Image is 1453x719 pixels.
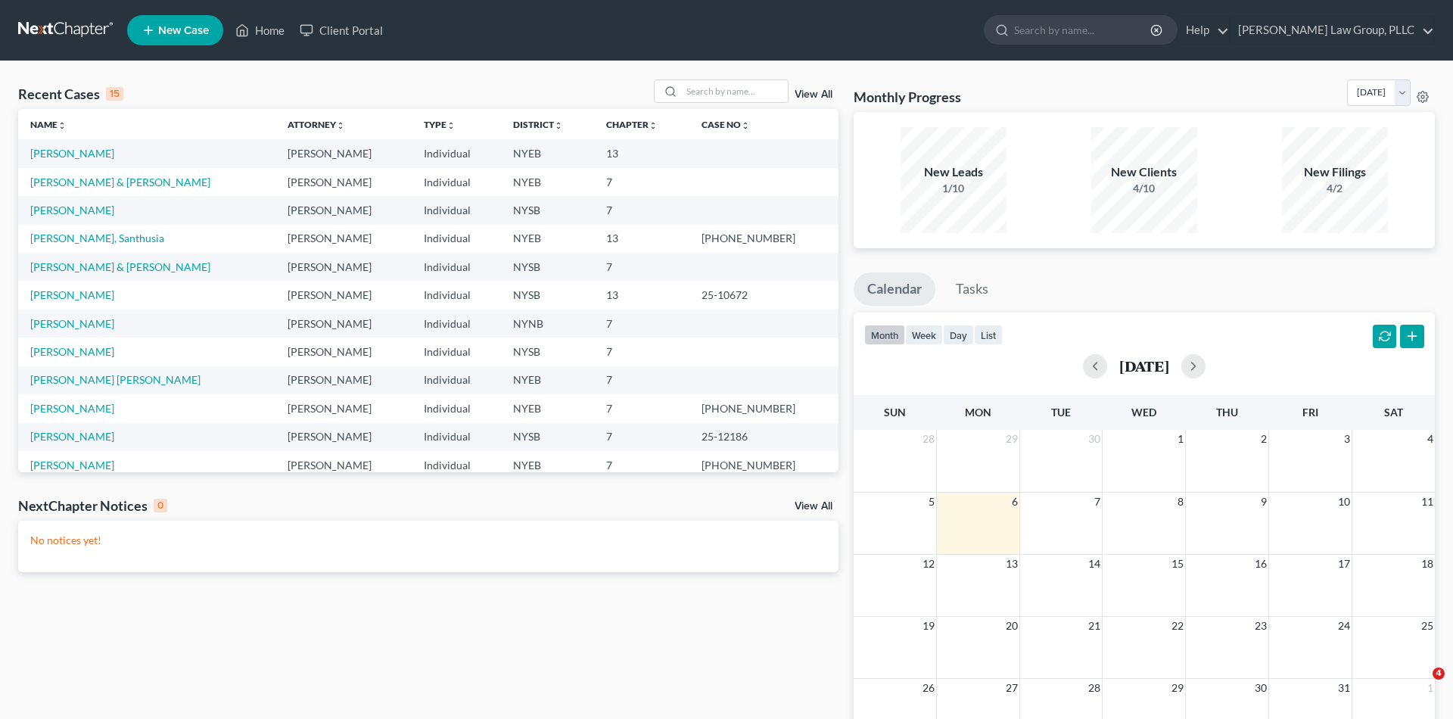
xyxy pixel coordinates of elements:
[1093,493,1102,511] span: 7
[1259,430,1268,448] span: 2
[412,253,501,281] td: Individual
[412,310,501,338] td: Individual
[1087,617,1102,635] span: 21
[501,225,594,253] td: NYEB
[275,281,412,309] td: [PERSON_NAME]
[649,121,658,130] i: unfold_more
[594,281,689,309] td: 13
[412,139,501,167] td: Individual
[275,338,412,366] td: [PERSON_NAME]
[1231,17,1434,44] a: [PERSON_NAME] Law Group, PLLC
[795,89,832,100] a: View All
[1087,679,1102,697] span: 28
[594,451,689,479] td: 7
[921,679,936,697] span: 26
[275,366,412,394] td: [PERSON_NAME]
[1402,668,1438,704] iframe: Intercom live chat
[106,87,123,101] div: 15
[501,451,594,479] td: NYEB
[1282,181,1388,196] div: 4/2
[554,121,563,130] i: unfold_more
[412,168,501,196] td: Individual
[1253,617,1268,635] span: 23
[1131,406,1156,419] span: Wed
[1176,430,1185,448] span: 1
[275,196,412,224] td: [PERSON_NAME]
[501,423,594,451] td: NYSB
[1170,679,1185,697] span: 29
[412,196,501,224] td: Individual
[1091,181,1197,196] div: 4/10
[30,260,210,273] a: [PERSON_NAME] & [PERSON_NAME]
[594,394,689,422] td: 7
[412,281,501,309] td: Individual
[30,533,826,548] p: No notices yet!
[594,139,689,167] td: 13
[501,196,594,224] td: NYSB
[501,394,594,422] td: NYEB
[1004,617,1019,635] span: 20
[158,25,209,36] span: New Case
[921,617,936,635] span: 19
[30,147,114,160] a: [PERSON_NAME]
[1420,617,1435,635] span: 25
[594,338,689,366] td: 7
[30,176,210,188] a: [PERSON_NAME] & [PERSON_NAME]
[1253,555,1268,573] span: 16
[275,451,412,479] td: [PERSON_NAME]
[1087,430,1102,448] span: 30
[854,88,961,106] h3: Monthly Progress
[30,373,201,386] a: [PERSON_NAME] [PERSON_NAME]
[1176,493,1185,511] span: 8
[942,272,1002,306] a: Tasks
[974,325,1003,345] button: list
[412,423,501,451] td: Individual
[1343,430,1352,448] span: 3
[501,281,594,309] td: NYSB
[594,366,689,394] td: 7
[30,430,114,443] a: [PERSON_NAME]
[154,499,167,512] div: 0
[30,119,67,130] a: Nameunfold_more
[606,119,658,130] a: Chapterunfold_more
[1119,358,1169,374] h2: [DATE]
[1004,430,1019,448] span: 29
[905,325,943,345] button: week
[702,119,750,130] a: Case Nounfold_more
[275,168,412,196] td: [PERSON_NAME]
[689,451,838,479] td: [PHONE_NUMBER]
[1010,493,1019,511] span: 6
[927,493,936,511] span: 5
[921,555,936,573] span: 12
[30,317,114,330] a: [PERSON_NAME]
[1051,406,1071,419] span: Tue
[1091,163,1197,181] div: New Clients
[412,451,501,479] td: Individual
[594,168,689,196] td: 7
[275,225,412,253] td: [PERSON_NAME]
[1170,555,1185,573] span: 15
[412,394,501,422] td: Individual
[275,310,412,338] td: [PERSON_NAME]
[594,253,689,281] td: 7
[689,281,838,309] td: 25-10672
[424,119,456,130] a: Typeunfold_more
[1259,493,1268,511] span: 9
[1004,679,1019,697] span: 27
[1336,617,1352,635] span: 24
[1004,555,1019,573] span: 13
[864,325,905,345] button: month
[288,119,345,130] a: Attorneyunfold_more
[682,80,788,102] input: Search by name...
[1087,555,1102,573] span: 14
[1336,555,1352,573] span: 17
[30,459,114,472] a: [PERSON_NAME]
[1216,406,1238,419] span: Thu
[336,121,345,130] i: unfold_more
[689,394,838,422] td: [PHONE_NUMBER]
[501,139,594,167] td: NYEB
[1282,163,1388,181] div: New Filings
[1302,406,1318,419] span: Fri
[275,423,412,451] td: [PERSON_NAME]
[1336,493,1352,511] span: 10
